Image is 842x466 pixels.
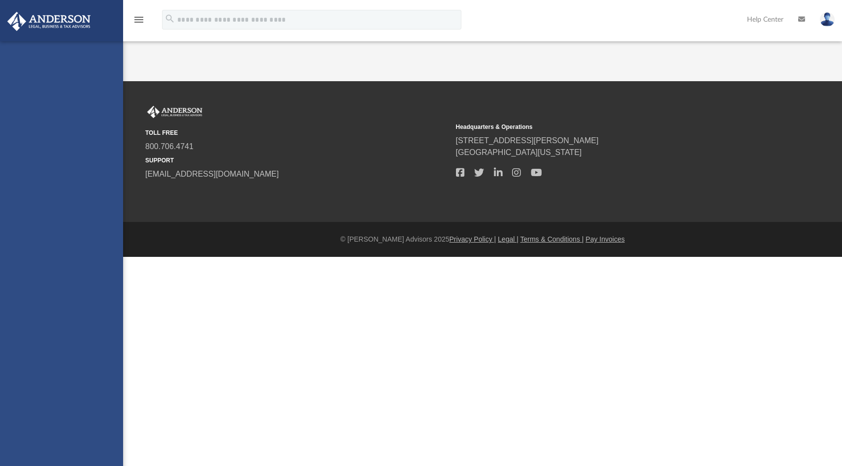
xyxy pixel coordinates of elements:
a: Legal | [498,235,518,243]
a: menu [133,19,145,26]
a: 800.706.4741 [145,142,194,151]
a: [EMAIL_ADDRESS][DOMAIN_NAME] [145,170,279,178]
img: Anderson Advisors Platinum Portal [145,106,204,119]
a: Terms & Conditions | [520,235,584,243]
small: TOLL FREE [145,128,449,137]
div: © [PERSON_NAME] Advisors 2025 [123,234,842,245]
a: Privacy Policy | [450,235,496,243]
img: User Pic [820,12,835,27]
a: Pay Invoices [585,235,624,243]
small: SUPPORT [145,156,449,165]
i: search [164,13,175,24]
small: Headquarters & Operations [456,123,760,131]
a: [STREET_ADDRESS][PERSON_NAME] [456,136,599,145]
a: [GEOGRAPHIC_DATA][US_STATE] [456,148,582,156]
i: menu [133,14,145,26]
img: Anderson Advisors Platinum Portal [4,12,94,31]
